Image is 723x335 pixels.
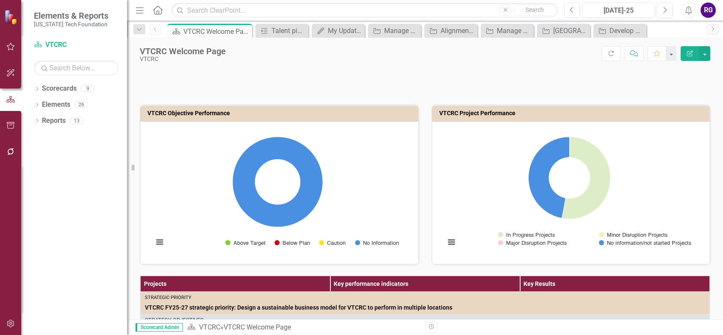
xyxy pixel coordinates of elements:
a: Reports [42,116,66,126]
a: [GEOGRAPHIC_DATA]: grow COgro Labs membership, impact, and traction [539,25,588,36]
div: VTCRC [140,56,226,62]
a: Manage Elements [483,25,532,36]
svg: Interactive chart [441,128,698,255]
button: RG [701,3,716,18]
img: ClearPoint Strategy [4,10,19,25]
span: Scorecard Admin [136,323,183,332]
a: Scorecards [42,84,77,94]
a: Elements [42,100,70,110]
button: [DATE]-25 [582,3,655,18]
a: VTCRC [34,40,119,50]
div: [GEOGRAPHIC_DATA]: grow COgro Labs membership, impact, and traction [553,25,588,36]
a: Manage Reports [370,25,419,36]
a: My Updates [314,25,363,36]
h3: VTCRC Objective Performance [147,110,414,116]
path: Major Disruption Projects, 0. [562,198,565,219]
div: Talent pipeline: Help develop talent to meet needs of [GEOGRAPHIC_DATA], tech center research par... [271,25,306,36]
div: Manage Elements [497,25,532,36]
button: View chart menu, Chart [446,236,457,248]
button: Search [513,4,556,16]
div: Strategic Priority [145,294,705,301]
button: View chart menu, Chart [154,236,166,248]
text: Caution [327,241,346,246]
div: Alignment Matrix [440,25,475,36]
div: VTCRC Welcome Page [183,26,250,37]
div: » [187,323,419,332]
span: VTCRC FY25-27 strategic priority: Design a sustainable business model for VTCRC to perform in mul... [145,303,705,312]
path: No information/not started Projects, 8. [528,137,569,218]
a: VTCRC [199,323,220,331]
div: Manage Reports [384,25,419,36]
div: VTCRC Welcome Page [140,47,226,56]
td: Double-Click to Edit [141,292,710,315]
a: Alignment Matrix [427,25,475,36]
a: Talent pipeline: Help develop talent to meet needs of [GEOGRAPHIC_DATA], tech center research par... [258,25,306,36]
input: Search Below... [34,61,119,75]
path: In Progress Projects, 9. [562,137,610,219]
path: No Information, 3. [233,137,323,227]
button: Show Below Plan [274,240,310,246]
button: Show Major Disruption Projects [498,240,567,246]
button: Show Caution [319,240,346,246]
h3: VTCRC Project Performance [439,110,706,116]
button: Show In Progress Projects [498,232,555,238]
button: Show Minor Disruption Projects [599,232,668,238]
div: 26 [75,101,88,108]
div: Strategy Objectives [145,317,705,323]
div: My Updates [328,25,363,36]
span: Elements & Reports [34,11,108,21]
a: Develop best-in-class model for VTCRC business [596,25,644,36]
div: Develop best-in-class model for VTCRC business [609,25,644,36]
div: Chart. Highcharts interactive chart. [149,128,410,255]
div: VTCRC Welcome Page [224,323,291,331]
text: No Information [363,241,399,246]
div: [DATE]-25 [585,6,652,16]
div: 9 [81,85,94,92]
button: Show No information/not started Projects [599,240,690,246]
span: Search [526,6,544,13]
small: [US_STATE] Tech Foundation [34,21,108,28]
button: Show No Information [355,240,399,246]
input: Search ClearPoint... [172,3,558,18]
div: 13 [70,117,83,124]
div: Chart. Highcharts interactive chart. [441,128,701,255]
button: Show Above Target [225,240,265,246]
svg: Interactive chart [149,128,406,255]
